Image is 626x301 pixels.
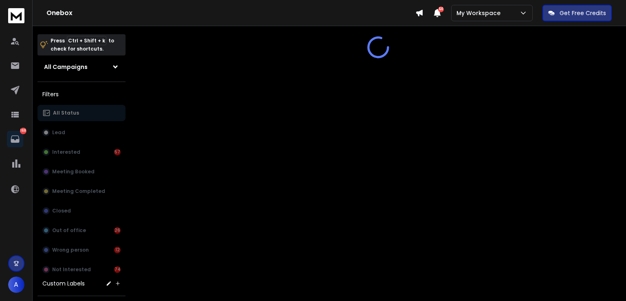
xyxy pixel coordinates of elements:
[8,277,24,293] button: A
[37,59,126,75] button: All Campaigns
[438,7,444,12] span: 50
[560,9,606,17] p: Get Free Credits
[44,63,88,71] h1: All Campaigns
[37,89,126,100] h3: Filters
[42,279,85,288] h3: Custom Labels
[20,128,26,134] p: 169
[8,8,24,23] img: logo
[51,37,114,53] p: Press to check for shortcuts.
[67,36,106,45] span: Ctrl + Shift + k
[542,5,612,21] button: Get Free Credits
[456,9,504,17] p: My Workspace
[7,131,23,147] a: 169
[46,8,415,18] h1: Onebox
